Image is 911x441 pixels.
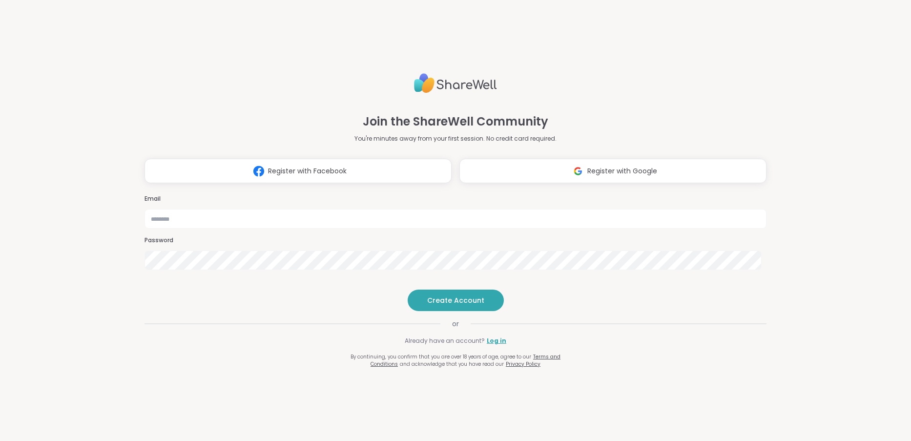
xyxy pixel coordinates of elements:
img: ShareWell Logo [414,69,497,97]
span: Register with Facebook [268,166,347,176]
button: Create Account [408,290,504,311]
span: Already have an account? [405,336,485,345]
h3: Password [145,236,766,245]
h1: Join the ShareWell Community [363,113,548,130]
button: Register with Facebook [145,159,452,183]
img: ShareWell Logomark [249,162,268,180]
button: Register with Google [459,159,766,183]
img: ShareWell Logomark [569,162,587,180]
span: Register with Google [587,166,657,176]
p: You're minutes away from your first session. No credit card required. [354,134,557,143]
a: Privacy Policy [506,360,540,368]
span: and acknowledge that you have read our [400,360,504,368]
a: Log in [487,336,506,345]
a: Terms and Conditions [371,353,560,368]
span: Create Account [427,295,484,305]
h3: Email [145,195,766,203]
span: or [440,319,471,329]
span: By continuing, you confirm that you are over 18 years of age, agree to our [351,353,531,360]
